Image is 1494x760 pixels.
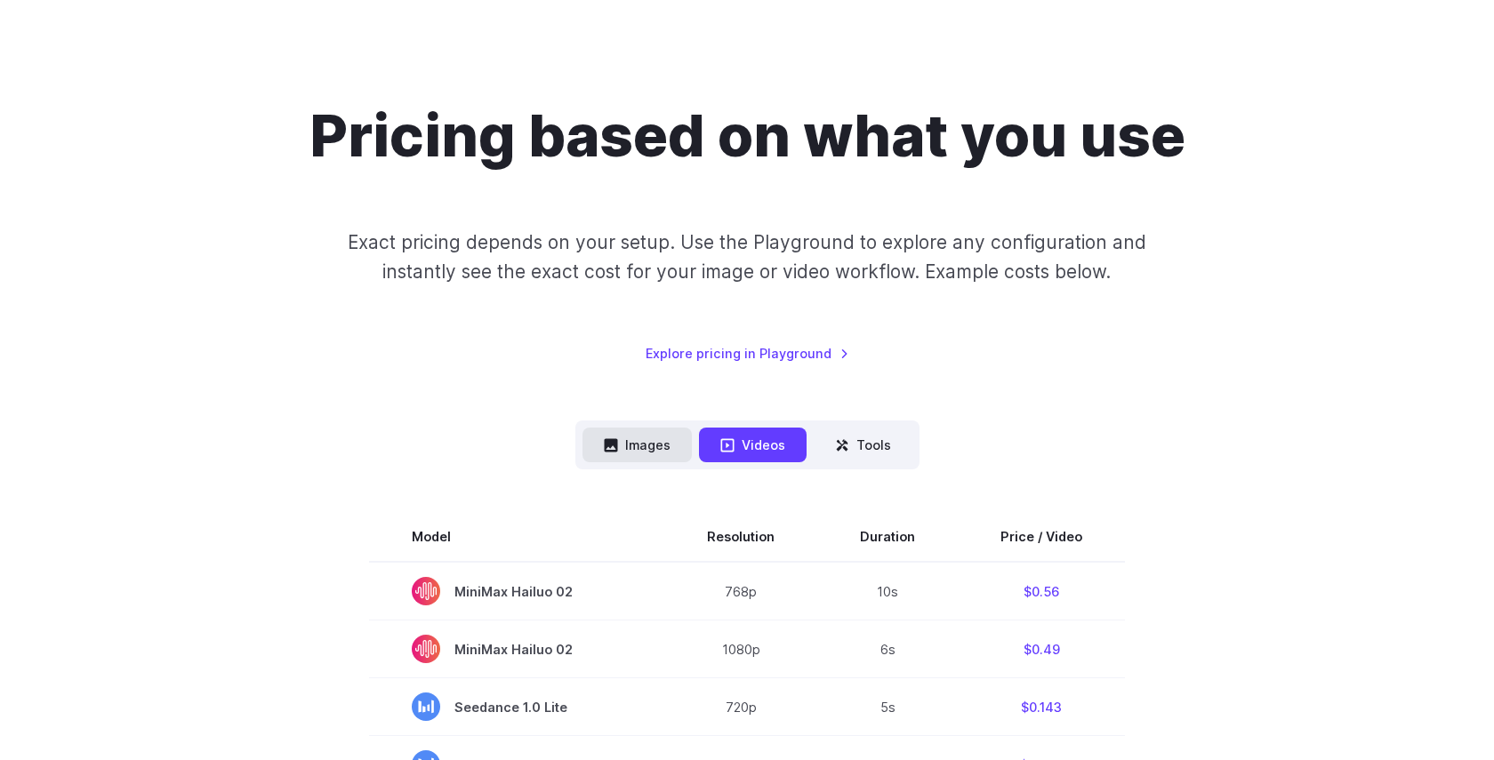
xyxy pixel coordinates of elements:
[664,620,817,678] td: 1080p
[664,512,817,562] th: Resolution
[582,428,692,462] button: Images
[314,228,1180,287] p: Exact pricing depends on your setup. Use the Playground to explore any configuration and instantl...
[369,512,664,562] th: Model
[817,512,958,562] th: Duration
[958,512,1125,562] th: Price / Video
[412,635,622,663] span: MiniMax Hailuo 02
[814,428,912,462] button: Tools
[699,428,807,462] button: Videos
[958,620,1125,678] td: $0.49
[817,620,958,678] td: 6s
[817,678,958,736] td: 5s
[309,100,1185,171] h1: Pricing based on what you use
[664,562,817,620] td: 768p
[958,562,1125,620] td: $0.56
[817,562,958,620] td: 10s
[958,678,1125,736] td: $0.143
[412,692,622,721] span: Seedance 1.0 Lite
[412,577,622,605] span: MiniMax Hailuo 02
[646,343,849,364] a: Explore pricing in Playground
[664,678,817,736] td: 720p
